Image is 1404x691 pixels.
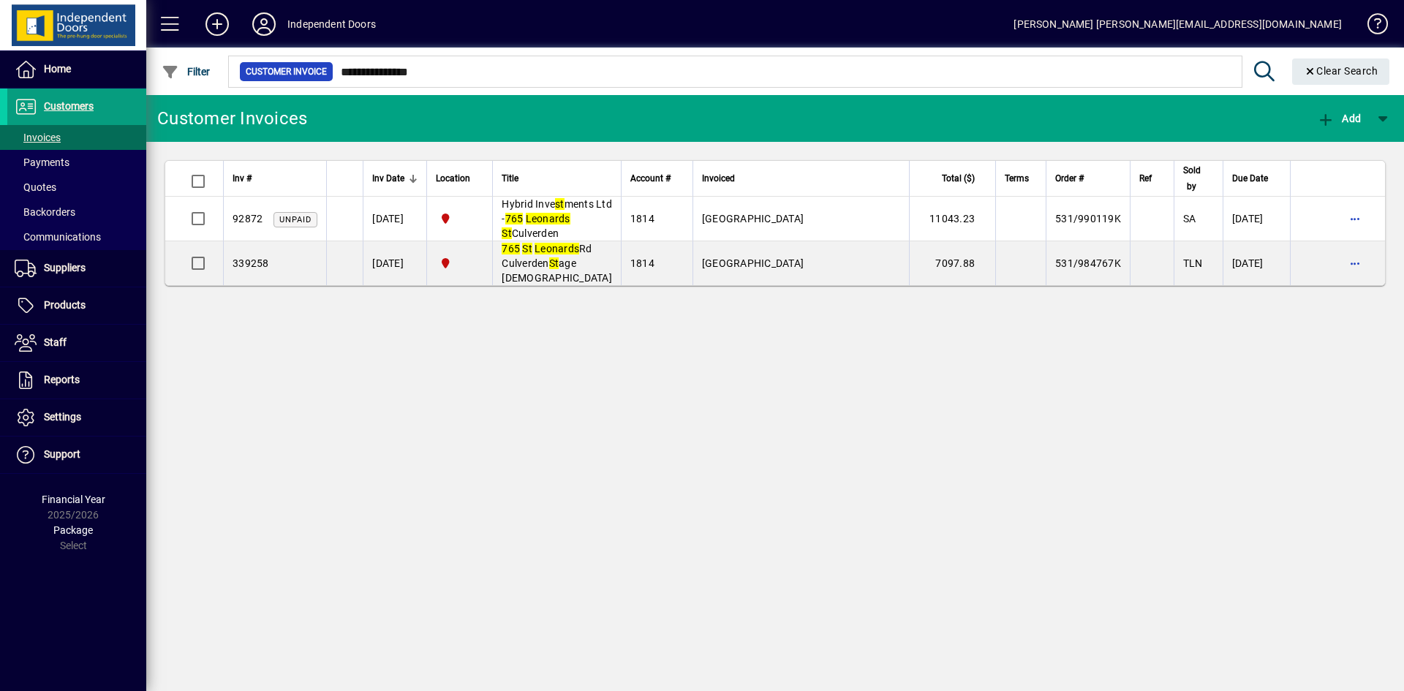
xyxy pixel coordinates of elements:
[194,11,241,37] button: Add
[1005,170,1029,186] span: Terms
[233,213,263,224] span: 92872
[372,170,418,186] div: Inv Date
[44,374,80,385] span: Reports
[1223,241,1290,285] td: [DATE]
[241,11,287,37] button: Profile
[7,224,146,249] a: Communications
[502,170,612,186] div: Title
[502,198,612,239] span: Hybrid Inve ments Ltd - Culverden
[502,243,612,284] span: Rd Culverden age [DEMOGRAPHIC_DATA]
[42,494,105,505] span: Financial Year
[505,213,524,224] em: 765
[1183,162,1214,195] div: Sold by
[502,227,512,239] em: St
[1055,213,1121,224] span: 531/990119K
[363,241,426,285] td: [DATE]
[15,206,75,218] span: Backorders
[1014,12,1342,36] div: [PERSON_NAME] [PERSON_NAME][EMAIL_ADDRESS][DOMAIN_NAME]
[630,257,654,269] span: 1814
[1183,162,1201,195] span: Sold by
[246,64,327,79] span: Customer Invoice
[702,170,900,186] div: Invoiced
[909,241,996,285] td: 7097.88
[233,170,252,186] span: Inv #
[502,170,518,186] span: Title
[44,299,86,311] span: Products
[1139,170,1165,186] div: Ref
[535,243,579,254] em: Leonards
[1317,113,1361,124] span: Add
[7,325,146,361] a: Staff
[1055,257,1121,269] span: 531/984767K
[942,170,975,186] span: Total ($)
[287,12,376,36] div: Independent Doors
[549,257,559,269] em: St
[702,170,735,186] span: Invoiced
[279,215,312,224] span: Unpaid
[909,197,996,241] td: 11043.23
[702,257,804,269] span: [GEOGRAPHIC_DATA]
[436,255,483,271] span: Christchurch
[436,170,470,186] span: Location
[1139,170,1152,186] span: Ref
[7,51,146,88] a: Home
[1292,58,1390,85] button: Clear
[1343,252,1367,275] button: More options
[1223,197,1290,241] td: [DATE]
[702,213,804,224] span: [GEOGRAPHIC_DATA]
[15,132,61,143] span: Invoices
[630,170,684,186] div: Account #
[162,66,211,78] span: Filter
[7,150,146,175] a: Payments
[7,200,146,224] a: Backorders
[436,211,483,227] span: Christchurch
[522,243,532,254] em: St
[1343,207,1367,230] button: More options
[44,411,81,423] span: Settings
[53,524,93,536] span: Package
[7,362,146,399] a: Reports
[363,197,426,241] td: [DATE]
[1356,3,1386,50] a: Knowledge Base
[233,170,317,186] div: Inv #
[7,125,146,150] a: Invoices
[1183,213,1196,224] span: SA
[44,100,94,112] span: Customers
[44,336,67,348] span: Staff
[555,198,565,210] em: st
[15,181,56,193] span: Quotes
[436,170,483,186] div: Location
[15,231,101,243] span: Communications
[1304,65,1378,77] span: Clear Search
[7,250,146,287] a: Suppliers
[7,175,146,200] a: Quotes
[44,448,80,460] span: Support
[1055,170,1121,186] div: Order #
[157,107,307,130] div: Customer Invoices
[526,213,570,224] em: Leonards
[233,257,269,269] span: 339258
[1232,170,1281,186] div: Due Date
[44,63,71,75] span: Home
[502,243,520,254] em: 765
[15,156,69,168] span: Payments
[1055,170,1084,186] span: Order #
[7,437,146,473] a: Support
[7,399,146,436] a: Settings
[1232,170,1268,186] span: Due Date
[7,287,146,324] a: Products
[630,213,654,224] span: 1814
[158,58,214,85] button: Filter
[372,170,404,186] span: Inv Date
[1313,105,1365,132] button: Add
[918,170,989,186] div: Total ($)
[44,262,86,273] span: Suppliers
[630,170,671,186] span: Account #
[1183,257,1203,269] span: TLN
